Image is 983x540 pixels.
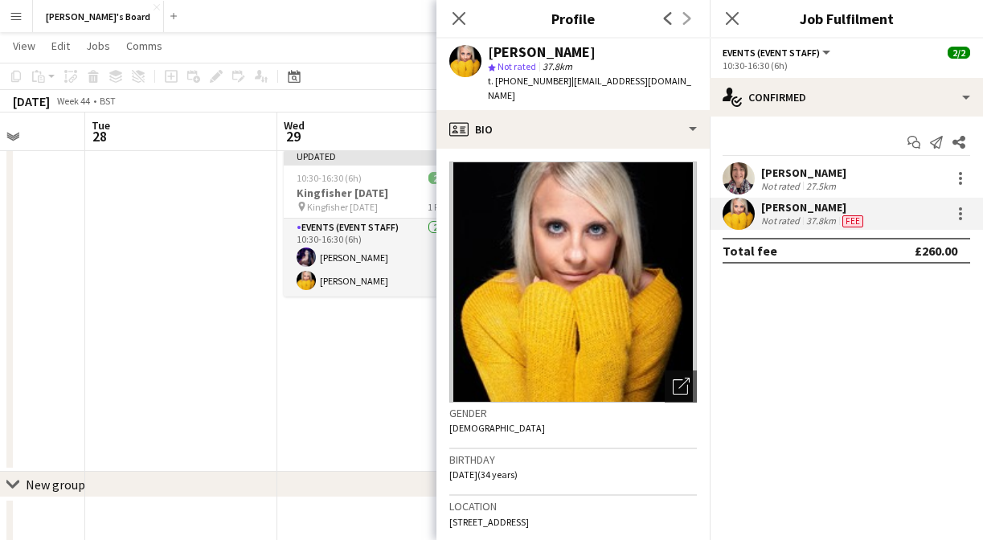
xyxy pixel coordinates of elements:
[539,60,575,72] span: 37.8km
[80,35,117,56] a: Jobs
[449,499,697,513] h3: Location
[488,75,571,87] span: t. [PHONE_NUMBER]
[449,452,697,467] h3: Birthday
[45,35,76,56] a: Edit
[761,180,803,192] div: Not rated
[436,8,710,29] h3: Profile
[53,95,93,107] span: Week 44
[284,149,464,297] app-job-card: Updated10:30-16:30 (6h)2/2Kingfisher [DATE] Kingfisher [DATE]1 RoleEvents (Event Staff)2/210:30-1...
[842,215,863,227] span: Fee
[284,118,305,133] span: Wed
[449,468,518,481] span: [DATE] (34 years)
[710,8,983,29] h3: Job Fulfilment
[284,219,464,297] app-card-role: Events (Event Staff)2/210:30-16:30 (6h)[PERSON_NAME][PERSON_NAME]
[723,47,820,59] span: Events (Event Staff)
[449,162,697,403] img: Crew avatar or photo
[498,60,536,72] span: Not rated
[449,422,545,434] span: [DEMOGRAPHIC_DATA]
[723,243,777,259] div: Total fee
[284,186,464,200] h3: Kingfisher [DATE]
[948,47,970,59] span: 2/2
[915,243,957,259] div: £260.00
[761,200,866,215] div: [PERSON_NAME]
[449,406,697,420] h3: Gender
[428,172,451,184] span: 2/2
[723,59,970,72] div: 10:30-16:30 (6h)
[13,93,50,109] div: [DATE]
[436,110,710,149] div: Bio
[86,39,110,53] span: Jobs
[839,215,866,227] div: Crew has different fees then in role
[449,516,529,528] span: [STREET_ADDRESS]
[51,39,70,53] span: Edit
[92,118,110,133] span: Tue
[488,45,596,59] div: [PERSON_NAME]
[89,127,110,145] span: 28
[761,166,846,180] div: [PERSON_NAME]
[13,39,35,53] span: View
[488,75,691,101] span: | [EMAIL_ADDRESS][DOMAIN_NAME]
[428,201,451,213] span: 1 Role
[665,370,697,403] div: Open photos pop-in
[33,1,164,32] button: [PERSON_NAME]'s Board
[120,35,169,56] a: Comms
[126,39,162,53] span: Comms
[723,47,833,59] button: Events (Event Staff)
[100,95,116,107] div: BST
[26,477,85,493] div: New group
[803,180,839,192] div: 27.5km
[710,78,983,117] div: Confirmed
[761,215,803,227] div: Not rated
[297,172,362,184] span: 10:30-16:30 (6h)
[281,127,305,145] span: 29
[307,201,378,213] span: Kingfisher [DATE]
[803,215,839,227] div: 37.8km
[6,35,42,56] a: View
[284,149,464,162] div: Updated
